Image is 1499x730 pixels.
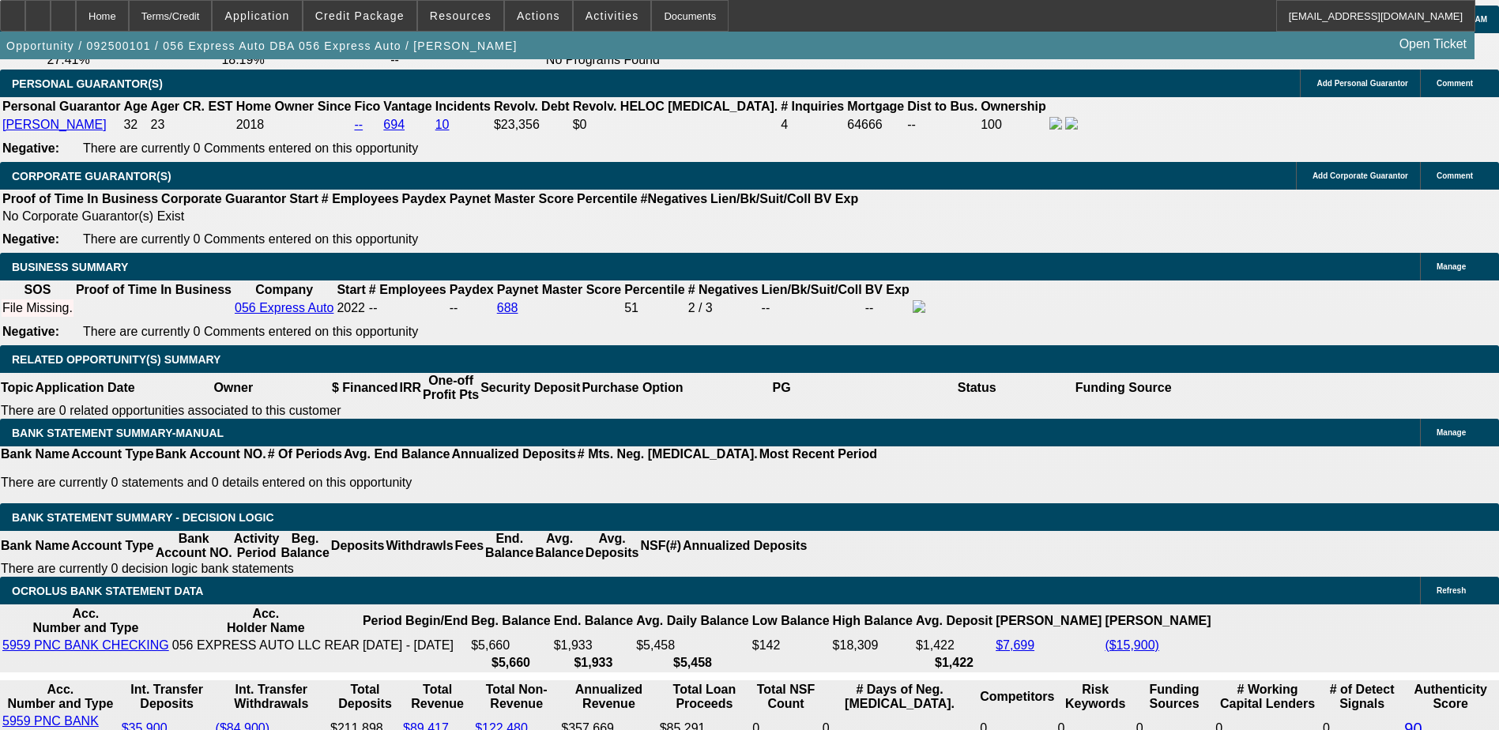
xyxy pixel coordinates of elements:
td: $1,422 [915,638,993,653]
th: Sum of the Total NSF Count and Total Overdraft Fee Count from Ocrolus [751,682,820,712]
td: No Corporate Guarantor(s) Exist [2,209,865,224]
a: ($15,900) [1105,638,1159,652]
span: There are currently 0 Comments entered on this opportunity [83,325,418,338]
th: Total Deposits [330,682,401,712]
th: Annualized Deposits [450,446,576,462]
td: 4 [780,116,845,134]
span: OCROLUS BANK STATEMENT DATA [12,585,203,597]
span: Manage [1437,428,1466,437]
b: Ownership [981,100,1046,113]
span: Resources [430,9,492,22]
b: Start [337,283,365,296]
b: Negative: [2,141,59,155]
b: Negative: [2,325,59,338]
th: Int. Transfer Deposits [121,682,213,712]
td: [DATE] - [DATE] [362,638,469,653]
div: File Missing. [2,301,73,315]
div: 51 [624,301,684,315]
th: Avg. End Balance [343,446,451,462]
td: $23,356 [493,116,571,134]
th: Bank Account NO. [155,531,233,561]
th: $5,458 [635,655,750,671]
th: Account Type [70,531,155,561]
td: $0 [572,116,779,134]
th: End. Balance [553,606,634,636]
th: Application Date [34,373,135,403]
th: $5,660 [470,655,551,671]
th: PG [684,373,879,403]
th: Deposits [330,531,386,561]
span: Comment [1437,79,1473,88]
span: -- [369,301,378,314]
b: Age [123,100,147,113]
img: facebook-icon.png [913,300,925,313]
b: Paydex [402,192,446,205]
th: Fees [454,531,484,561]
th: SOS [2,282,73,298]
b: # Inquiries [781,100,844,113]
th: [PERSON_NAME] [995,606,1102,636]
th: Annualized Deposits [682,531,808,561]
img: linkedin-icon.png [1065,117,1078,130]
span: There are currently 0 Comments entered on this opportunity [83,232,418,246]
b: # Negatives [688,283,759,296]
th: Beg. Balance [470,606,551,636]
a: 10 [435,118,450,131]
th: Purchase Option [581,373,684,403]
th: Period Begin/End [362,606,469,636]
th: Withdrawls [385,531,454,561]
a: $7,699 [996,638,1034,652]
span: Add Corporate Guarantor [1313,171,1408,180]
th: Low Balance [751,606,830,636]
a: 5959 PNC BANK CHECKING [2,638,169,652]
th: NSF(#) [639,531,682,561]
span: Application [224,9,289,22]
th: Total Loan Proceeds [659,682,751,712]
span: BUSINESS SUMMARY [12,261,128,273]
td: $5,458 [635,638,750,653]
b: Paynet Master Score [497,283,621,296]
a: 694 [383,118,405,131]
span: Opportunity / 092500101 / 056 Express Auto DBA 056 Express Auto / [PERSON_NAME] [6,40,518,52]
th: # Days of Neg. [MEDICAL_DATA]. [822,682,977,712]
button: Credit Package [303,1,416,31]
b: Fico [354,100,380,113]
p: There are currently 0 statements and 0 details entered on this opportunity [1,476,877,490]
img: facebook-icon.png [1049,117,1062,130]
th: Int. Transfer Withdrawals [215,682,328,712]
th: Proof of Time In Business [75,282,232,298]
span: Activities [586,9,639,22]
span: There are currently 0 Comments entered on this opportunity [83,141,418,155]
td: 056 EXPRESS AUTO LLC REAR [171,638,360,653]
a: 688 [497,301,518,314]
b: Percentile [577,192,637,205]
th: Acc. Number and Type [2,682,119,712]
span: Bank Statement Summary - Decision Logic [12,511,274,524]
button: Activities [574,1,651,31]
td: 32 [122,116,148,134]
td: $1,933 [553,638,634,653]
span: Add Personal Guarantor [1316,79,1408,88]
td: 2022 [336,299,366,317]
th: Avg. Balance [534,531,584,561]
th: Most Recent Period [759,446,878,462]
b: Mortgage [847,100,904,113]
td: $18,309 [832,638,913,653]
b: Ager CR. EST [151,100,233,113]
th: Annualized Revenue [560,682,657,712]
th: # Working Capital Lenders [1215,682,1320,712]
th: [PERSON_NAME] [1104,606,1211,636]
b: Lien/Bk/Suit/Coll [762,283,862,296]
b: Paydex [450,283,494,296]
th: Risk Keywords [1057,682,1134,712]
th: Funding Source [1075,373,1173,403]
b: Dist to Bus. [907,100,977,113]
th: End. Balance [484,531,534,561]
th: Total Non-Revenue [474,682,559,712]
th: Security Deposit [480,373,581,403]
button: Actions [505,1,572,31]
b: Paynet Master Score [450,192,574,205]
b: # Employees [322,192,399,205]
span: BANK STATEMENT SUMMARY-MANUAL [12,427,224,439]
th: Beg. Balance [280,531,330,561]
